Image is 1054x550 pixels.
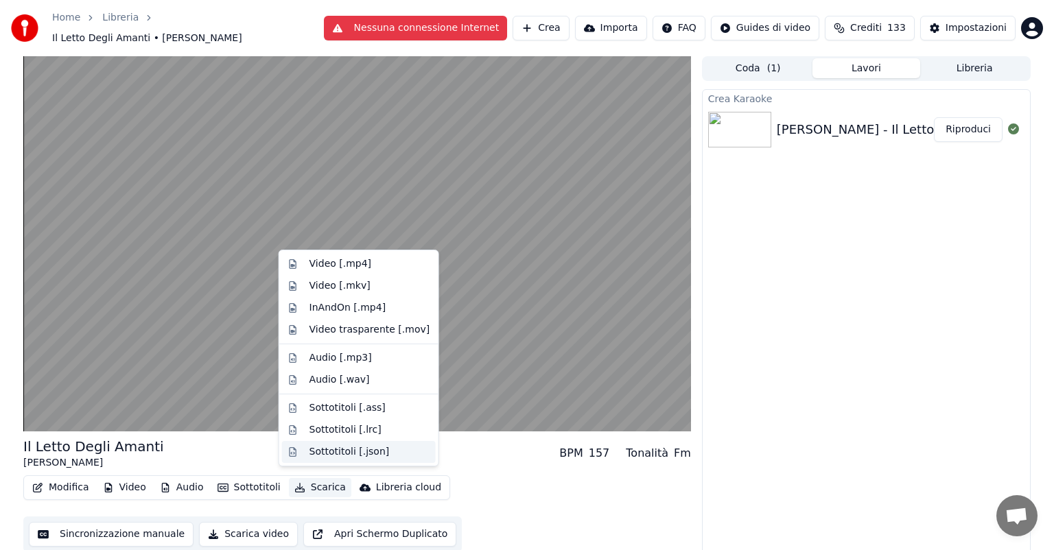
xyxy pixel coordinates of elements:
button: Video [97,478,152,497]
div: Sottotitoli [.json] [309,445,390,459]
button: Modifica [27,478,95,497]
div: 157 [589,445,610,462]
div: Libreria cloud [376,481,441,494]
button: Guides di video [711,16,819,40]
button: Scarica video [199,522,298,547]
img: youka [11,14,38,42]
button: Sottotitoli [212,478,286,497]
div: Video [.mp4] [309,257,371,271]
a: Home [52,11,80,25]
button: Nessuna connessione Internet [324,16,508,40]
button: Audio [154,478,209,497]
div: Video trasparente [.mov] [309,323,430,337]
button: Crea [513,16,569,40]
span: 133 [887,21,906,35]
a: Aprire la chat [996,495,1038,536]
div: Sottotitoli [.lrc] [309,423,382,437]
div: BPM [559,445,583,462]
div: [PERSON_NAME] [23,456,164,470]
div: Audio [.wav] [309,373,370,387]
div: Audio [.mp3] [309,351,372,365]
div: [PERSON_NAME] - Il Letto Degli Amanti [777,120,1018,139]
button: Riproduci [934,117,1003,142]
button: Crediti133 [825,16,915,40]
div: Sottotitoli [.ass] [309,401,386,415]
button: Scarica [289,478,351,497]
button: Sincronizzazione manuale [29,522,194,547]
button: Coda [704,58,812,78]
button: Impostazioni [920,16,1016,40]
div: Video [.mkv] [309,279,371,293]
div: Il Letto Degli Amanti [23,437,164,456]
span: ( 1 ) [767,62,781,75]
div: Tonalità [626,445,668,462]
div: Crea Karaoke [703,90,1030,106]
div: Fm [674,445,691,462]
div: Impostazioni [946,21,1007,35]
a: Libreria [102,11,139,25]
span: Crediti [850,21,882,35]
nav: breadcrumb [52,11,324,45]
div: InAndOn [.mp4] [309,301,386,315]
span: Il Letto Degli Amanti • [PERSON_NAME] [52,32,242,45]
button: Lavori [812,58,921,78]
button: Libreria [920,58,1029,78]
button: Importa [575,16,647,40]
button: FAQ [653,16,705,40]
button: Apri Schermo Duplicato [303,522,456,547]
